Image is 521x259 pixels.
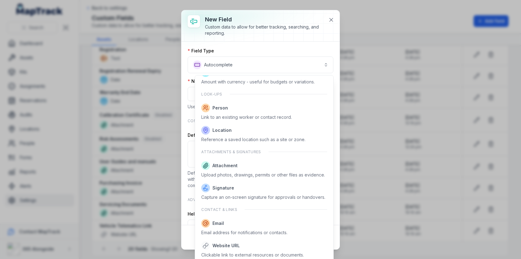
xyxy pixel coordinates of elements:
[201,230,287,236] div: Email address for notifications or contacts.
[212,220,224,226] span: Email
[201,114,292,120] div: Link to an existing worker or contact record.
[201,136,305,143] div: Reference a saved location such as a site or zone.
[212,163,238,169] span: Attachment
[188,56,333,73] button: Autocomplete
[196,88,332,100] div: Look-ups
[201,194,325,200] div: Capture an on-screen signature for approvals or handovers.
[212,243,240,249] span: Website URL
[201,79,315,85] div: Amount with currency - useful for budgets or variations.
[201,252,304,258] div: Clickable link to external resources or documents.
[212,185,234,191] span: Signature
[212,127,232,133] span: Location
[212,105,228,111] span: Person
[196,146,332,158] div: Attachments & signatures
[201,172,325,178] div: Upload photos, drawings, permits or other files as evidence.
[196,203,332,216] div: Contact & links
